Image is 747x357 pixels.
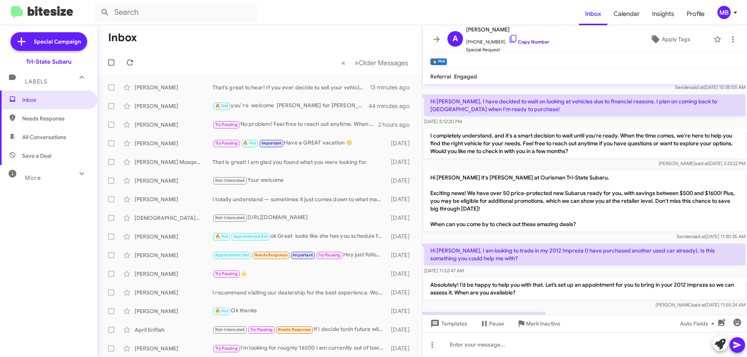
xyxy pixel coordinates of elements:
span: Special Campaign [34,38,81,45]
span: Not-Interested [215,178,245,183]
div: [PERSON_NAME] [135,177,212,185]
button: MB [711,6,738,19]
span: Templates [429,317,467,331]
button: Pause [473,317,510,331]
div: I'm looking for roughly 16500 I am currently out of town at a work event but when I come back I c... [212,344,387,353]
div: Hey just following up on this [212,251,387,259]
div: [DATE] [387,233,416,240]
div: [PERSON_NAME] [135,345,212,352]
span: Try Pausing [215,141,238,146]
a: Calendar [607,3,646,25]
div: [PERSON_NAME] Mosqeura [135,158,212,166]
span: Referral [430,73,451,80]
div: [PERSON_NAME] [135,307,212,315]
span: » [354,58,359,68]
div: [PERSON_NAME] [135,251,212,259]
span: Important [261,141,282,146]
div: [DATE] [387,251,416,259]
div: Ok thanks [212,306,387,315]
button: Auto Fields [674,317,724,331]
span: Mark Inactive [526,317,560,331]
span: Pause [489,317,504,331]
button: Previous [337,55,350,71]
span: 🔥 Hot [243,141,256,146]
div: No problem! Feel free to reach out anytime. When you're ready, I'd be happy to help schedule a vi... [212,120,378,129]
span: 🔥 Hot [215,234,228,239]
div: That is great! I am glad you found what you were looking for [212,158,387,166]
div: [DATE] [387,195,416,203]
span: Try Pausing [215,271,238,276]
h1: Inbox [108,31,137,44]
small: 🔥 Hot [430,58,447,65]
a: Special Campaign [11,32,87,51]
button: Mark Inactive [510,317,566,331]
span: said at [692,233,705,239]
div: [DATE] [387,158,416,166]
div: I recommend visiting our dealership for the best experience. Would you like to schedule an appoin... [212,289,387,296]
div: 2 hours ago [378,121,416,129]
p: Absolutely! I’d be happy to help you with that. Let’s set up an appointment for you to bring in y... [424,278,745,300]
span: Apply Tags [662,32,690,46]
span: Appointment Set [215,253,249,258]
div: [PERSON_NAME] [135,289,212,296]
div: [DATE] [387,307,416,315]
span: More [25,174,41,181]
a: Insights [646,3,680,25]
span: Needs Response [254,253,288,258]
p: Would [DATE] or [DATE] 4:30 or after work? [424,312,546,326]
div: 44 minutes ago [369,102,416,110]
nav: Page navigation example [337,55,413,71]
div: [DATE] [387,345,416,352]
span: Save a Deal [22,152,51,160]
span: All Conversations [22,133,66,141]
a: Copy Number [509,39,549,45]
span: [PERSON_NAME] [DATE] 11:55:24 AM [656,302,745,308]
input: Search [94,3,258,22]
span: Sender [DATE] 11:30:35 AM [677,233,745,239]
div: Have a GREAT vacation 🙂 [212,139,387,148]
span: Appointment Set [233,234,268,239]
div: [PERSON_NAME] [135,121,212,129]
p: Hi [PERSON_NAME] it's [PERSON_NAME] at Ourisman Tri-State Subaru. Exciting news! We have over 50 ... [424,171,745,231]
div: [DATE] [387,289,416,296]
span: said at [690,84,704,90]
a: Profile [680,3,711,25]
span: Sender [DATE] 10:35:05 AM [675,84,745,90]
span: [PHONE_NUMBER] [466,34,549,46]
span: Special Request [466,46,549,54]
span: Older Messages [359,59,408,67]
span: [PERSON_NAME] [DATE] 2:23:22 PM [659,160,745,166]
span: Auto Fields [680,317,717,331]
span: said at [695,160,708,166]
span: Try Pausing [318,253,340,258]
div: [DATE] [387,177,416,185]
span: Not-Interested [215,327,245,332]
div: [PERSON_NAME] [135,102,212,110]
span: Not-Interested [215,215,245,220]
div: [DATE] [387,270,416,278]
div: 👍 [212,269,387,278]
div: If I decide tonin future will let you know [212,325,387,334]
p: Hi [PERSON_NAME], I am looking to trade in my 2012 Impreza (I have purchased another used car alr... [424,244,745,265]
div: you' re welcome [PERSON_NAME] for [PERSON_NAME] [212,101,369,110]
button: Apply Tags [630,32,710,46]
span: A [452,33,458,45]
div: April Enflish [135,326,212,334]
div: [PERSON_NAME] [135,139,212,147]
p: Hi [PERSON_NAME], I have decided to wait on looking at vehicles due to financial reasons. I plan ... [424,94,745,116]
div: 13 minutes ago [370,84,416,91]
span: Needs Response [278,327,311,332]
span: Try Pausing [215,346,238,351]
span: Labels [25,78,47,85]
div: Your welcome [212,176,387,185]
span: Inbox [579,3,607,25]
span: said at [692,302,705,308]
div: [PERSON_NAME] [135,270,212,278]
div: MB [717,6,731,19]
span: « [341,58,345,68]
span: Try Pausing [250,327,273,332]
div: [DATE] [387,326,416,334]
